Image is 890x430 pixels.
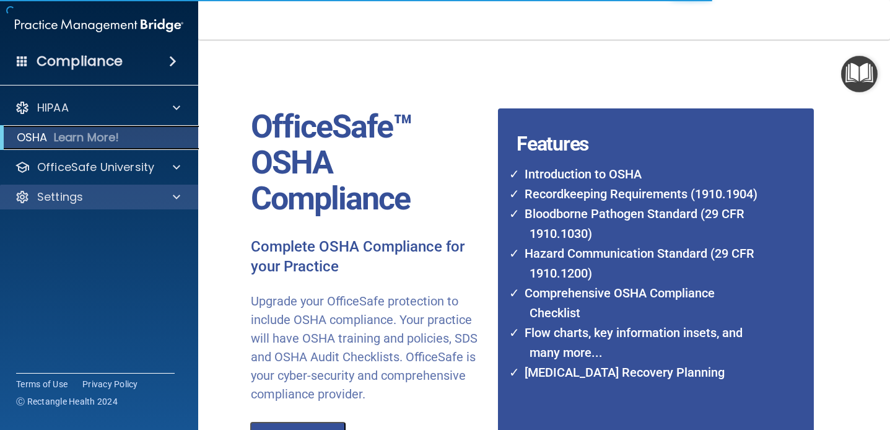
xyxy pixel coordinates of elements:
a: Privacy Policy [82,378,138,390]
li: Bloodborne Pathogen Standard (29 CFR 1910.1030) [517,204,765,244]
li: Recordkeeping Requirements (1910.1904) [517,184,765,204]
p: Complete OSHA Compliance for your Practice [251,237,489,277]
span: Ⓒ Rectangle Health 2024 [16,395,118,408]
p: Learn More! [54,130,120,145]
p: HIPAA [37,100,69,115]
p: OfficeSafe University [37,160,154,175]
li: Flow charts, key information insets, and many more... [517,323,765,362]
p: Upgrade your OfficeSafe protection to include OSHA compliance. Your practice will have OSHA train... [251,292,489,403]
h4: Compliance [37,53,123,70]
li: [MEDICAL_DATA] Recovery Planning [517,362,765,382]
p: OSHA [17,130,48,145]
iframe: Drift Widget Chat Controller [828,344,875,392]
li: Hazard Communication Standard (29 CFR 1910.1200) [517,244,765,283]
p: OfficeSafe™ OSHA Compliance [251,109,489,217]
p: Settings [37,190,83,204]
a: Settings [15,190,180,204]
h4: Features [498,108,781,133]
button: Open Resource Center [841,56,878,92]
a: OfficeSafe University [15,160,180,175]
li: Introduction to OSHA [517,164,765,184]
li: Comprehensive OSHA Compliance Checklist [517,283,765,323]
a: HIPAA [15,100,180,115]
a: Terms of Use [16,378,68,390]
img: PMB logo [15,13,183,38]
